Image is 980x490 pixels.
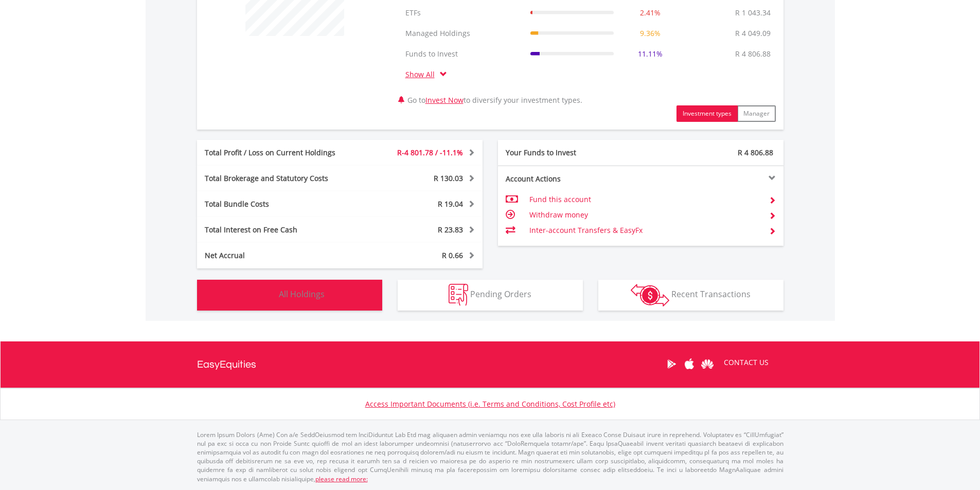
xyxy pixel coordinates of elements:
[197,199,364,209] div: Total Bundle Costs
[279,288,325,300] span: All Holdings
[197,225,364,235] div: Total Interest on Free Cash
[738,148,773,157] span: R 4 806.88
[197,250,364,261] div: Net Accrual
[619,3,682,23] td: 2.41%
[730,3,776,23] td: R 1 043.34
[699,348,717,380] a: Huawei
[449,284,468,306] img: pending_instructions-wht.png
[663,348,681,380] a: Google Play
[434,173,463,183] span: R 130.03
[400,3,525,23] td: ETFs
[197,173,364,184] div: Total Brokerage and Statutory Costs
[438,225,463,234] span: R 23.83
[671,288,751,300] span: Recent Transactions
[681,348,699,380] a: Apple
[619,23,682,44] td: 9.36%
[438,199,463,209] span: R 19.04
[498,148,641,158] div: Your Funds to Invest
[529,192,760,207] td: Fund this account
[619,44,682,64] td: 11.11%
[397,148,463,157] span: R-4 801.78 / -11.1%
[398,280,583,311] button: Pending Orders
[717,348,776,377] a: CONTACT US
[255,284,277,306] img: holdings-wht.png
[315,475,368,483] a: please read more:
[405,69,440,79] a: Show All
[730,44,776,64] td: R 4 806.88
[197,430,783,483] p: Lorem Ipsum Dolors (Ame) Con a/e SeddOeiusmod tem InciDiduntut Lab Etd mag aliquaen admin veniamq...
[631,284,669,306] img: transactions-zar-wht.png
[737,105,776,122] button: Manager
[529,223,760,238] td: Inter-account Transfers & EasyFx
[400,23,525,44] td: Managed Holdings
[470,288,531,300] span: Pending Orders
[197,280,382,311] button: All Holdings
[400,44,525,64] td: Funds to Invest
[498,174,641,184] div: Account Actions
[529,207,760,223] td: Withdraw money
[197,341,256,388] a: EasyEquities
[425,95,464,105] a: Invest Now
[442,250,463,260] span: R 0.66
[197,148,364,158] div: Total Profit / Loss on Current Holdings
[598,280,783,311] button: Recent Transactions
[365,399,615,409] a: Access Important Documents (i.e. Terms and Conditions, Cost Profile etc)
[676,105,738,122] button: Investment types
[730,23,776,44] td: R 4 049.09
